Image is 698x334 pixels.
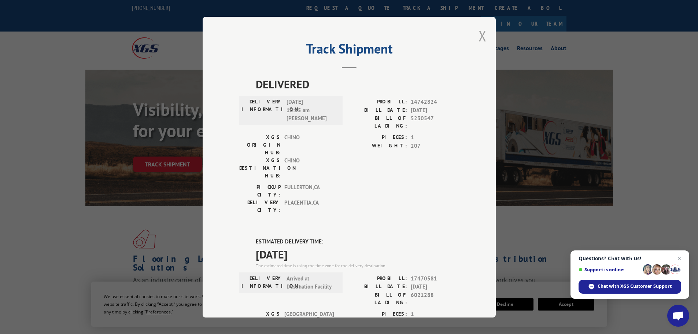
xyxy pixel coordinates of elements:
label: DELIVERY CITY: [239,199,281,214]
span: FULLERTON , CA [284,183,334,199]
label: DELIVERY INFORMATION: [241,274,283,291]
div: The estimated time is using the time zone for the delivery destination. [256,262,459,269]
span: Chat with XGS Customer Support [598,283,672,290]
label: BILL DATE: [349,106,407,114]
div: Open chat [667,305,689,327]
span: Questions? Chat with us! [579,256,681,261]
span: 207 [411,142,459,150]
label: XGS ORIGIN HUB: [239,133,281,157]
span: 1 [411,133,459,142]
span: CHINO [284,157,334,180]
span: 14742824 [411,98,459,106]
label: BILL OF LADING: [349,114,407,130]
span: Support is online [579,267,640,272]
label: BILL OF LADING: [349,291,407,306]
span: [GEOGRAPHIC_DATA] [284,310,334,333]
div: Chat with XGS Customer Support [579,280,681,294]
span: Arrived at Destination Facility [287,274,336,291]
span: Close chat [675,254,684,263]
span: 1 [411,310,459,318]
label: DELIVERY INFORMATION: [241,98,283,123]
button: Close modal [479,26,487,45]
span: 5230547 [411,114,459,130]
label: PROBILL: [349,274,407,283]
label: PICKUP CITY: [239,183,281,199]
label: PIECES: [349,133,407,142]
label: XGS DESTINATION HUB: [239,157,281,180]
span: [DATE] [411,283,459,291]
span: 6021288 [411,291,459,306]
span: PLACENTIA , CA [284,199,334,214]
label: PIECES: [349,310,407,318]
span: CHINO [284,133,334,157]
h2: Track Shipment [239,44,459,58]
span: [DATE] [411,106,459,114]
span: [DATE] 10:15 am [PERSON_NAME] [287,98,336,123]
label: ESTIMATED DELIVERY TIME: [256,238,459,246]
label: WEIGHT: [349,142,407,150]
span: 17470581 [411,274,459,283]
label: XGS ORIGIN HUB: [239,310,281,333]
label: BILL DATE: [349,283,407,291]
span: DELIVERED [256,76,459,92]
label: PROBILL: [349,98,407,106]
span: [DATE] [256,246,459,262]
